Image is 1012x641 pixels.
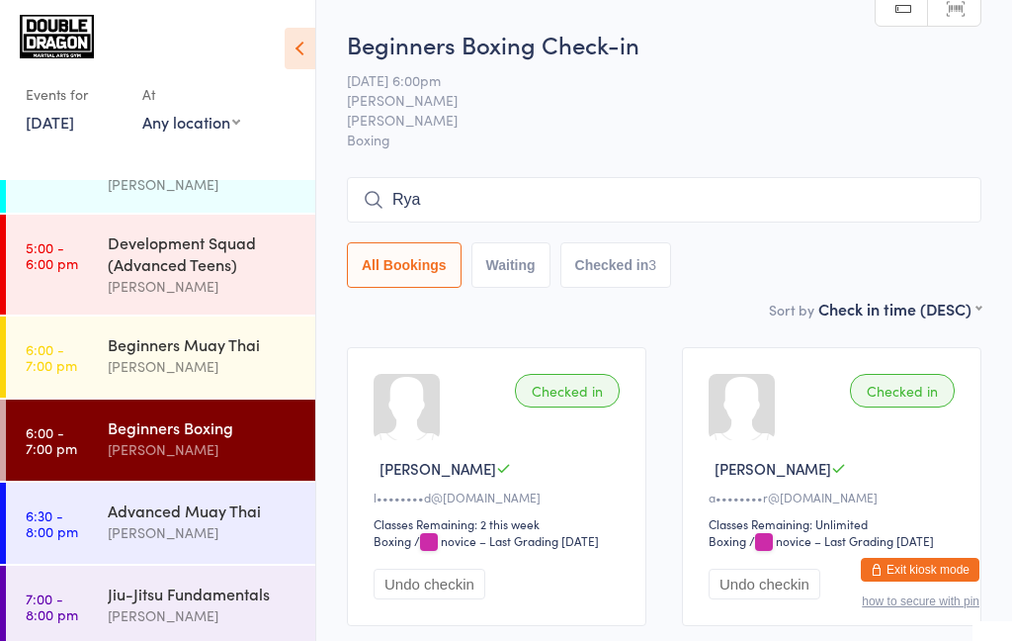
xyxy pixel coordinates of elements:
button: how to secure with pin [862,595,979,608]
div: Classes Remaining: Unlimited [709,515,961,532]
time: 5:00 - 6:00 pm [26,239,78,271]
div: [PERSON_NAME] [108,604,298,627]
button: Undo checkin [709,569,820,599]
time: 7:00 - 8:00 pm [26,591,78,622]
button: Waiting [471,242,550,288]
div: 3 [648,257,656,273]
span: [PERSON_NAME] [347,90,951,110]
div: Boxing [709,532,746,549]
label: Sort by [769,300,814,320]
div: l••••••••d@[DOMAIN_NAME] [374,489,626,505]
a: 6:00 -7:00 pmBeginners Boxing[PERSON_NAME] [6,400,315,481]
img: Double Dragon Gym [20,15,94,58]
span: / novice – Last Grading [DATE] [749,532,934,549]
span: [DATE] 6:00pm [347,70,951,90]
button: Checked in3 [560,242,672,288]
div: Any location [142,111,240,133]
div: Jiu-Jitsu Fundamentals [108,583,298,604]
span: [PERSON_NAME] [379,458,496,479]
div: [PERSON_NAME] [108,173,298,196]
time: 6:00 - 7:00 pm [26,341,77,373]
div: Check in time (DESC) [818,298,981,320]
div: Checked in [850,374,955,408]
a: 5:00 -6:00 pmDevelopment Squad (Advanced Teens)[PERSON_NAME] [6,215,315,315]
div: Development Squad (Advanced Teens) [108,231,298,275]
div: [PERSON_NAME] [108,438,298,461]
div: At [142,78,240,111]
button: Undo checkin [374,569,485,599]
div: Advanced Muay Thai [108,500,298,521]
div: Beginners Boxing [108,416,298,438]
h2: Beginners Boxing Check-in [347,28,981,60]
div: [PERSON_NAME] [108,275,298,298]
div: Classes Remaining: 2 this week [374,515,626,532]
span: [PERSON_NAME] [715,458,831,479]
div: [PERSON_NAME] [108,355,298,378]
a: 6:00 -7:00 pmBeginners Muay Thai[PERSON_NAME] [6,317,315,398]
input: Search [347,177,981,223]
time: 6:00 - 7:00 pm [26,424,77,456]
div: a••••••••r@[DOMAIN_NAME] [709,489,961,505]
span: Boxing [347,130,981,149]
span: [PERSON_NAME] [347,110,951,130]
button: Exit kiosk mode [861,558,979,582]
div: [PERSON_NAME] [108,521,298,544]
div: Events for [26,78,123,111]
a: [DATE] [26,111,74,133]
span: / novice – Last Grading [DATE] [414,532,599,549]
time: 6:30 - 8:00 pm [26,507,78,539]
a: 6:30 -8:00 pmAdvanced Muay Thai[PERSON_NAME] [6,483,315,564]
div: Beginners Muay Thai [108,333,298,355]
button: All Bookings [347,242,462,288]
div: Boxing [374,532,411,549]
div: Checked in [515,374,620,408]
